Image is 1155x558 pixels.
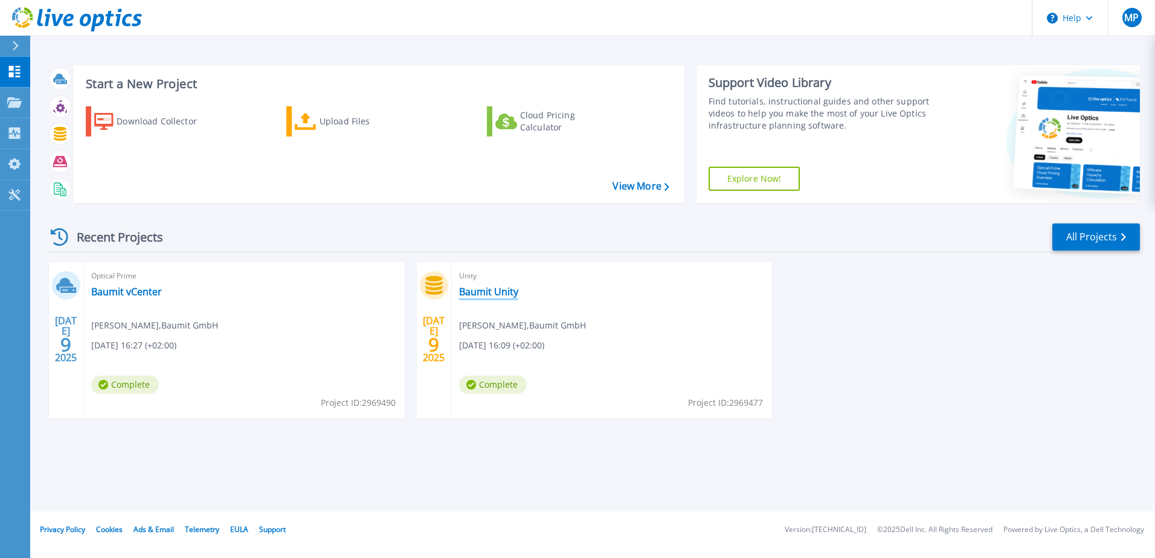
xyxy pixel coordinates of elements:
span: [DATE] 16:09 (+02:00) [459,339,544,352]
a: Upload Files [286,106,421,136]
li: Powered by Live Optics, a Dell Technology [1003,526,1144,534]
div: [DATE] 2025 [54,317,77,361]
span: Project ID: 2969477 [688,396,763,409]
span: [PERSON_NAME] , Baumit GmbH [91,319,218,332]
span: MP [1124,13,1139,22]
a: Explore Now! [709,167,800,191]
span: 9 [60,339,71,350]
div: Cloud Pricing Calculator [520,109,617,133]
a: View More [613,181,669,192]
span: [PERSON_NAME] , Baumit GmbH [459,319,586,332]
a: Support [259,524,286,534]
div: Support Video Library [709,75,935,91]
a: Download Collector [86,106,220,136]
a: EULA [230,524,248,534]
li: © 2025 Dell Inc. All Rights Reserved [877,526,993,534]
a: Cloud Pricing Calculator [487,106,622,136]
span: 9 [428,339,439,350]
a: Baumit vCenter [91,286,162,298]
span: [DATE] 16:27 (+02:00) [91,339,176,352]
div: Recent Projects [47,222,179,252]
a: Baumit Unity [459,286,518,298]
span: Unity [459,269,765,283]
span: Optical Prime [91,269,397,283]
h3: Start a New Project [86,77,669,91]
a: Telemetry [185,524,219,534]
a: Cookies [96,524,123,534]
div: Download Collector [117,109,213,133]
div: Find tutorials, instructional guides and other support videos to help you make the most of your L... [709,95,935,132]
span: Complete [459,376,527,394]
a: Ads & Email [134,524,174,534]
li: Version: [TECHNICAL_ID] [785,526,866,534]
div: [DATE] 2025 [422,317,445,361]
span: Complete [91,376,159,394]
span: Project ID: 2969490 [321,396,396,409]
a: Privacy Policy [40,524,85,534]
div: Upload Files [320,109,416,133]
a: All Projects [1052,223,1140,251]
